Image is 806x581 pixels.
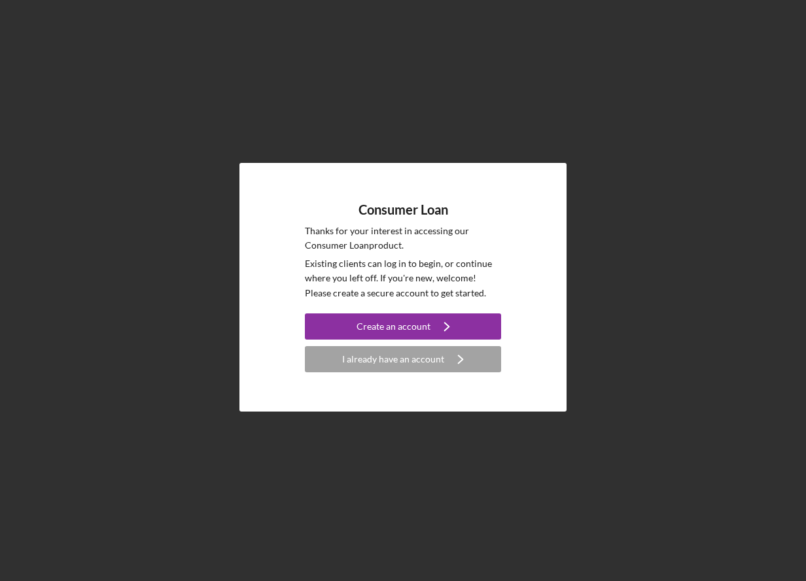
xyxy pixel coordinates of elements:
button: I already have an account [305,346,501,372]
div: Create an account [357,313,430,340]
p: Thanks for your interest in accessing our Consumer Loan product. [305,224,501,253]
a: Create an account [305,313,501,343]
p: Existing clients can log in to begin, or continue where you left off. If you're new, welcome! Ple... [305,256,501,300]
button: Create an account [305,313,501,340]
h4: Consumer Loan [359,202,448,217]
div: I already have an account [342,346,444,372]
